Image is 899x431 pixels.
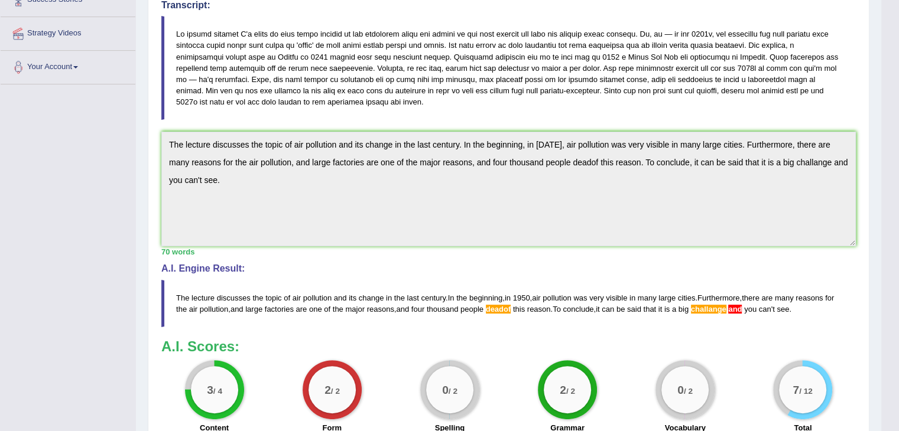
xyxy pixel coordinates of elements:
span: in [386,293,392,302]
span: in [505,293,511,302]
blockquote: . , , . , , , . , ' . [161,280,856,327]
span: said [627,305,641,314]
big: 0 [442,383,449,396]
blockquote: Lo ipsumd sitamet C'a elits do eius tempo incidid ut lab etdolorem aliqu eni admini ve qui nost e... [161,16,856,120]
span: can [759,305,771,314]
span: and [396,305,409,314]
span: its [349,293,356,302]
span: 1950 [513,293,530,302]
small: / 2 [566,387,575,396]
span: be [616,305,625,314]
span: big [679,305,689,314]
span: century [421,293,446,302]
span: major [345,305,365,314]
small: / 4 [213,387,222,396]
span: beginning [469,293,502,302]
big: 7 [793,383,800,396]
small: / 2 [449,387,457,396]
span: topic [265,293,281,302]
big: 2 [324,383,331,396]
span: the [176,305,187,314]
span: discusses [217,293,251,302]
span: change [359,293,384,302]
span: lecture [192,293,215,302]
span: the [456,293,467,302]
span: large [245,305,262,314]
div: 70 words [161,246,856,257]
span: very [589,293,604,302]
span: air [189,305,197,314]
a: Strategy Videos [1,17,135,47]
span: In [448,293,455,302]
span: t [773,305,775,314]
span: the [333,305,343,314]
span: can [602,305,614,314]
span: Furthermore [697,293,740,302]
span: Use a comma before ‘and’ if it connects two independent clauses (unless they are closely connecte... [728,305,742,314]
span: reasons [796,293,823,302]
span: pollution [543,293,571,302]
span: see [777,305,789,314]
span: cities [678,293,696,302]
big: 3 [207,383,213,396]
span: pollution [200,305,228,314]
span: and [231,305,244,314]
span: the [394,293,405,302]
span: you [744,305,757,314]
span: are [296,305,307,314]
span: air [532,293,540,302]
span: people [460,305,483,314]
span: Use a comma before ‘and’ if it connects two independent clauses (unless they are closely connecte... [726,305,729,314]
span: it [658,305,663,314]
span: is [664,305,670,314]
span: one [309,305,322,314]
span: reason [527,305,551,314]
span: last [407,293,418,302]
span: of [324,305,330,314]
span: Possible spelling mistake found. (did you mean: dead of) [486,305,511,314]
a: Your Account [1,51,135,80]
span: factories [265,305,294,314]
span: and [334,293,347,302]
span: thousand [427,305,459,314]
h4: A.I. Engine Result: [161,263,856,274]
span: in [629,293,635,302]
span: To [553,305,561,314]
span: the [252,293,263,302]
span: was [573,293,587,302]
big: 2 [560,383,566,396]
span: large [658,293,676,302]
span: this [513,305,525,314]
span: many [775,293,794,302]
span: it [596,305,600,314]
span: reasons [367,305,394,314]
small: / 2 [684,387,693,396]
span: visible [606,293,627,302]
span: are [761,293,773,302]
big: 0 [677,383,684,396]
span: a [672,305,676,314]
span: conclude [563,305,593,314]
span: pollution [303,293,332,302]
span: of [284,293,290,302]
span: for [825,293,834,302]
small: / 2 [331,387,340,396]
span: there [742,293,760,302]
b: A.I. Scores: [161,338,239,354]
span: many [638,293,657,302]
span: The [176,293,189,302]
span: air [293,293,301,302]
span: that [643,305,656,314]
span: four [411,305,424,314]
span: Possible spelling mistake found. (did you mean: challenge) [691,305,726,314]
small: / 12 [799,387,813,396]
